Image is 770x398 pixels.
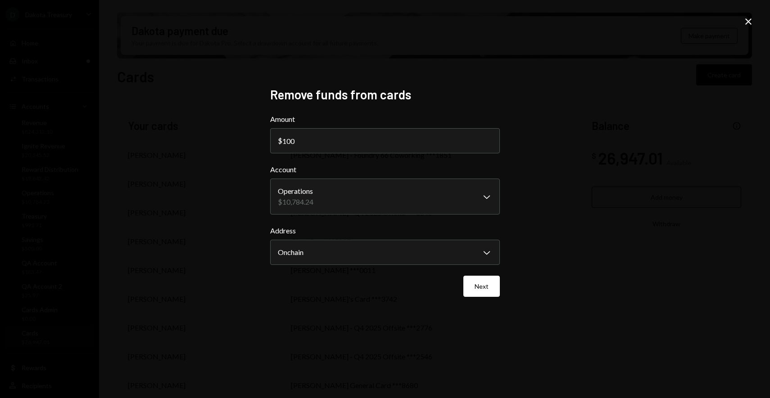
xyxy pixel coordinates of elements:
button: Account [270,179,500,215]
input: $26,947.01 [270,128,500,153]
h2: Remove funds from cards [270,86,500,103]
button: Address [270,240,500,265]
label: Account [270,164,500,175]
label: Amount [270,114,500,125]
div: $ [278,136,282,145]
label: Address [270,225,500,236]
button: Next [463,276,500,297]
